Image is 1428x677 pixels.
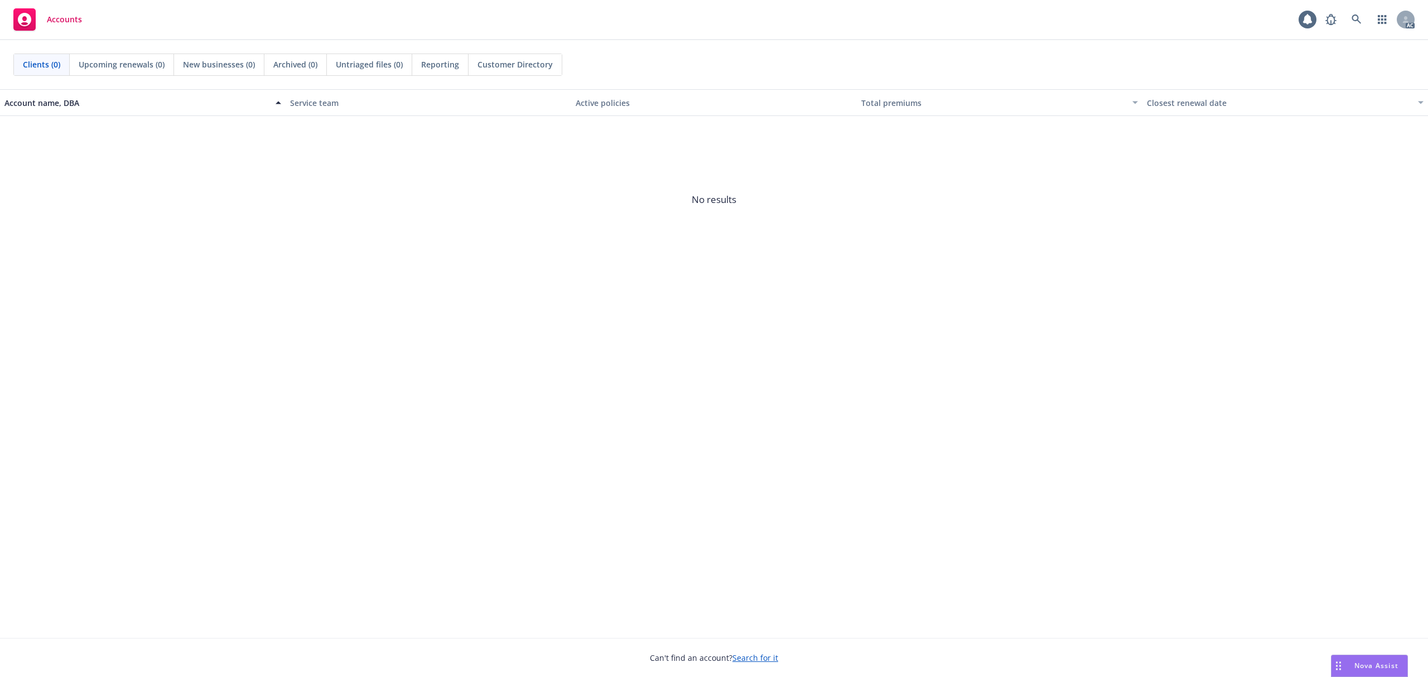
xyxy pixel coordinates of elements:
span: Upcoming renewals (0) [79,59,165,70]
span: Clients (0) [23,59,60,70]
div: Closest renewal date [1147,97,1411,109]
span: Accounts [47,15,82,24]
span: Archived (0) [273,59,317,70]
a: Switch app [1371,8,1393,31]
span: Nova Assist [1354,661,1398,670]
a: Report a Bug [1320,8,1342,31]
div: Drag to move [1331,655,1345,676]
a: Search for it [732,652,778,663]
span: Can't find an account? [650,652,778,664]
span: Customer Directory [477,59,553,70]
span: Reporting [421,59,459,70]
button: Total premiums [857,89,1142,116]
div: Account name, DBA [4,97,269,109]
button: Active policies [571,89,857,116]
button: Nova Assist [1331,655,1408,677]
button: Service team [286,89,571,116]
div: Active policies [576,97,852,109]
span: New businesses (0) [183,59,255,70]
a: Search [1345,8,1368,31]
button: Closest renewal date [1142,89,1428,116]
div: Total premiums [861,97,1126,109]
span: Untriaged files (0) [336,59,403,70]
div: Service team [290,97,567,109]
a: Accounts [9,4,86,35]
